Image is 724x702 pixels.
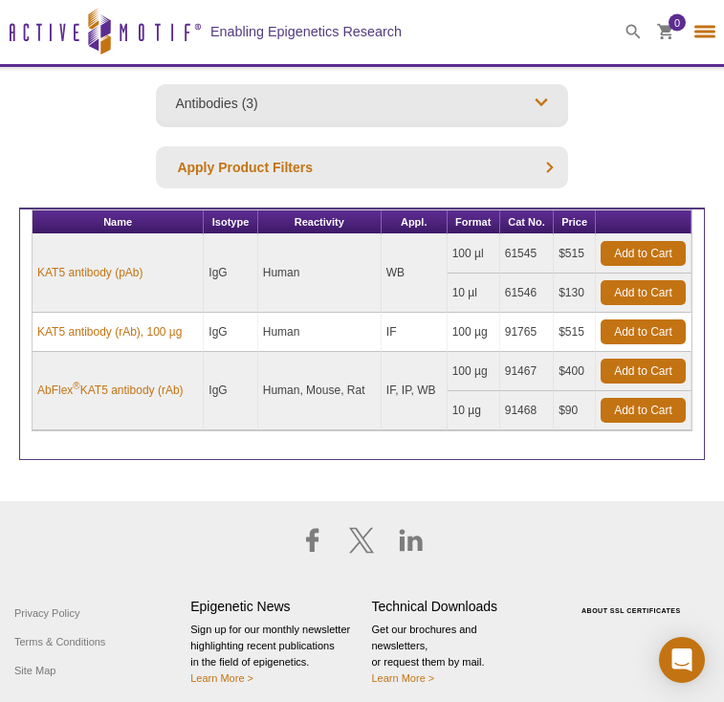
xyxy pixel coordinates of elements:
[448,391,500,430] td: 10 µg
[204,210,257,234] th: Isotype
[601,359,686,384] a: Add to Cart
[448,234,500,274] td: 100 µl
[10,656,60,685] a: Site Map
[448,352,500,391] td: 100 µg
[448,210,500,234] th: Format
[37,323,182,340] a: KAT5 antibody (rAb), 100 µg
[190,672,253,684] a: Learn More >
[382,313,448,352] td: IF
[73,381,79,391] sup: ®
[204,234,257,313] td: IgG
[601,398,686,423] a: Add to Cart
[190,622,352,687] p: Sign up for our monthly newsletter highlighting recent publications in the field of epigenetics.
[10,599,84,627] a: Privacy Policy
[37,264,143,281] a: KAT5 antibody (pAb)
[500,391,554,430] td: 91468
[500,313,554,352] td: 91765
[553,580,714,622] table: Click to Verify - This site chose Symantec SSL for secure e-commerce and confidential communicati...
[581,607,681,614] a: ABOUT SSL CERTIFICATES
[554,234,596,274] td: $515
[382,210,448,234] th: Appl.
[500,234,554,274] td: 61545
[554,274,596,313] td: $130
[382,352,448,430] td: IF, IP, WB
[382,234,448,313] td: WB
[204,352,257,430] td: IgG
[372,599,534,615] h4: Technical Downloads
[500,352,554,391] td: 91467
[258,234,382,313] td: Human
[372,622,534,687] p: Get our brochures and newsletters, or request them by mail.
[448,313,500,352] td: 100 µg
[500,274,554,313] td: 61546
[659,637,705,683] div: Open Intercom Messenger
[190,599,352,615] h4: Epigenetic News
[500,210,554,234] th: Cat No.
[156,146,567,188] div: Apply Product Filters
[554,391,596,430] td: $90
[601,319,686,344] a: Add to Cart
[258,352,382,430] td: Human, Mouse, Rat
[204,313,257,352] td: IgG
[372,672,435,684] a: Learn More >
[210,23,402,40] h2: Enabling Epigenetics Research
[554,210,596,234] th: Price
[37,382,184,399] a: AbFlex®KAT5 antibody (rAb)
[33,210,204,234] th: Name
[448,274,500,313] td: 10 µl
[258,210,382,234] th: Reactivity
[674,14,680,32] span: 0
[554,313,596,352] td: $515
[258,313,382,352] td: Human
[601,241,686,266] a: Add to Cart
[554,352,596,391] td: $400
[601,280,686,305] a: Add to Cart
[657,24,674,44] a: 0
[10,627,110,656] a: Terms & Conditions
